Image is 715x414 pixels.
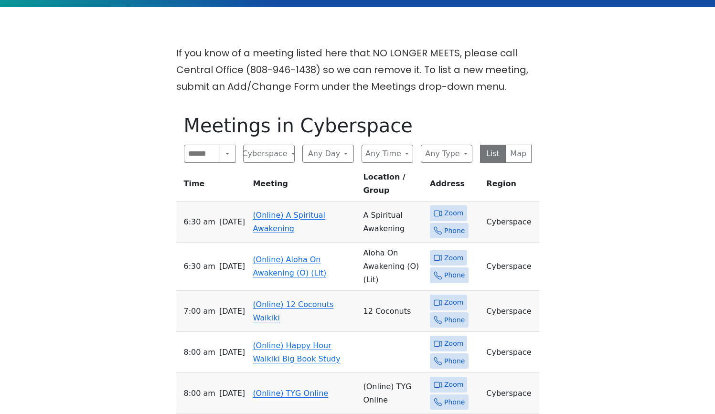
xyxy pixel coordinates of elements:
a: (Online) A Spiritual Awakening [253,211,325,233]
td: Aloha On Awakening (O) (Lit) [359,243,426,291]
input: Search [184,145,221,163]
span: [DATE] [219,305,245,318]
span: Zoom [444,207,463,219]
td: A Spiritual Awakening [359,202,426,243]
a: (Online) 12 Coconuts Waikiki [253,300,333,322]
span: Phone [444,314,465,326]
span: 6:30 AM [184,215,215,229]
span: Phone [444,225,465,237]
h1: Meetings in Cyberspace [184,114,532,137]
span: Phone [444,269,465,281]
button: Any Type [421,145,472,163]
span: Phone [444,355,465,367]
span: 8:00 AM [184,387,215,400]
td: Cyberspace [482,291,539,332]
td: Cyberspace [482,243,539,291]
span: 6:30 AM [184,260,215,273]
span: 8:00 AM [184,346,215,359]
button: List [480,145,506,163]
span: [DATE] [219,260,245,273]
button: Cyberspace [243,145,295,163]
span: Phone [444,396,465,408]
td: Cyberspace [482,332,539,373]
a: (Online) TYG Online [253,389,328,398]
th: Location / Group [359,170,426,202]
span: 7:00 AM [184,305,215,318]
span: Zoom [444,297,463,308]
button: Any Day [302,145,354,163]
span: Zoom [444,252,463,264]
td: (Online) TYG Online [359,373,426,414]
button: Any Time [362,145,413,163]
span: Zoom [444,338,463,350]
td: 12 Coconuts [359,291,426,332]
span: Zoom [444,379,463,391]
span: [DATE] [219,387,245,400]
th: Time [176,170,249,202]
button: Map [505,145,532,163]
td: Cyberspace [482,373,539,414]
span: [DATE] [219,346,245,359]
p: If you know of a meeting listed here that NO LONGER MEETS, please call Central Office (808-946-14... [176,45,539,95]
button: Search [220,145,235,163]
td: Cyberspace [482,202,539,243]
a: (Online) Aloha On Awakening (O) (Lit) [253,255,326,277]
a: (Online) Happy Hour Waikiki Big Book Study [253,341,340,363]
th: Address [426,170,482,202]
th: Region [482,170,539,202]
span: [DATE] [219,215,245,229]
th: Meeting [249,170,359,202]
